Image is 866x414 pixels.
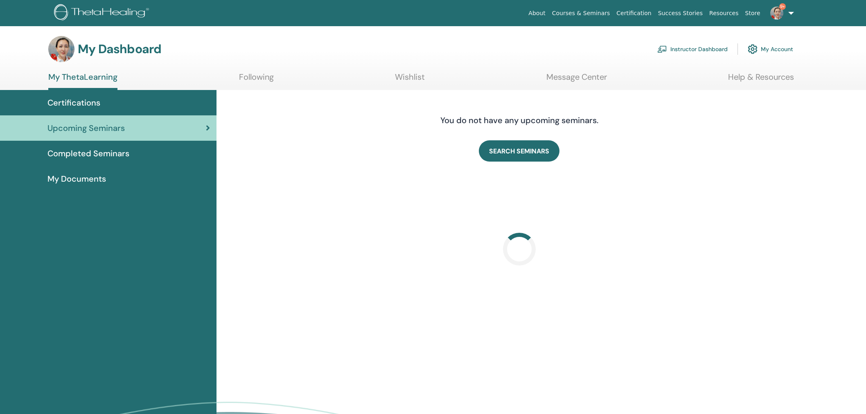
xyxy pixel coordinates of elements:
[395,72,425,88] a: Wishlist
[706,6,742,21] a: Resources
[47,147,129,160] span: Completed Seminars
[489,147,549,155] span: SEARCH SEMINARS
[657,45,667,53] img: chalkboard-teacher.svg
[390,115,648,125] h4: You do not have any upcoming seminars.
[742,6,764,21] a: Store
[48,36,74,62] img: default.jpg
[239,72,274,88] a: Following
[748,42,758,56] img: cog.svg
[657,40,728,58] a: Instructor Dashboard
[549,6,613,21] a: Courses & Seminars
[728,72,794,88] a: Help & Resources
[779,3,786,10] span: 9+
[47,122,125,134] span: Upcoming Seminars
[748,40,793,58] a: My Account
[770,7,783,20] img: default.jpg
[47,97,100,109] span: Certifications
[546,72,607,88] a: Message Center
[78,42,161,56] h3: My Dashboard
[655,6,706,21] a: Success Stories
[525,6,548,21] a: About
[47,173,106,185] span: My Documents
[54,4,152,22] img: logo.png
[613,6,654,21] a: Certification
[48,72,117,90] a: My ThetaLearning
[479,140,559,162] a: SEARCH SEMINARS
